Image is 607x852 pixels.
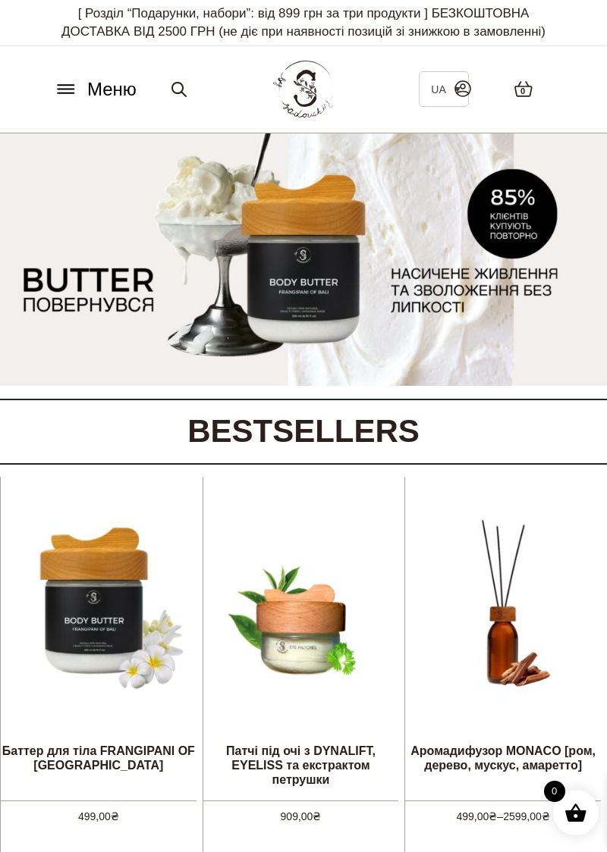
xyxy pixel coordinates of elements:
span: 499,00 [78,810,119,822]
span: ₴ [111,810,119,822]
span: Меню [87,76,137,103]
a: Патчі під очі з DYNALIFT, EYELISS та екстрактом петрушки Патчі під очі з DYNALIFT, EYELISS та екс... [203,477,399,800]
span: 0 [521,85,525,98]
a: Баттер для тіла FRANGIPANI OF BALI Баттер для тіла FRANGIPANI OF [GEOGRAPHIC_DATA] [1,477,197,800]
span: ₴ [489,810,497,822]
button: Меню [49,75,141,104]
span: 499,00 [457,810,498,822]
img: BY SADOVSKIY [273,61,334,117]
a: 0 [498,65,549,113]
span: ₴ [542,810,550,822]
span: 2599,00 [503,810,550,822]
img: Патчі під очі з DYNALIFT, EYELISS та екстрактом петрушки [203,508,399,703]
span: ₴ [313,810,321,822]
a: UA [419,71,469,107]
span: 0 [544,781,565,802]
div: Патчі під очі з DYNALIFT, EYELISS та екстрактом петрушки [203,744,399,788]
span: UA [431,83,445,96]
img: Баттер для тіла FRANGIPANI OF BALI [1,508,197,703]
div: – [405,800,601,838]
a: Аромадифузор MONACO [ром, дерево, мускус, амаретто] Аромадифузор MONACO [ром, дерево, мускус, ама... [405,477,601,800]
div: Баттер для тіла FRANGIPANI OF [GEOGRAPHIC_DATA] [1,744,197,774]
div: Аромадифузор MONACO [ром, дерево, мускус, амаретто] [405,744,601,774]
img: Аромадифузор MONACO [ром, дерево, мускус, амаретто] [405,508,601,703]
span: 909,00 [281,810,322,822]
